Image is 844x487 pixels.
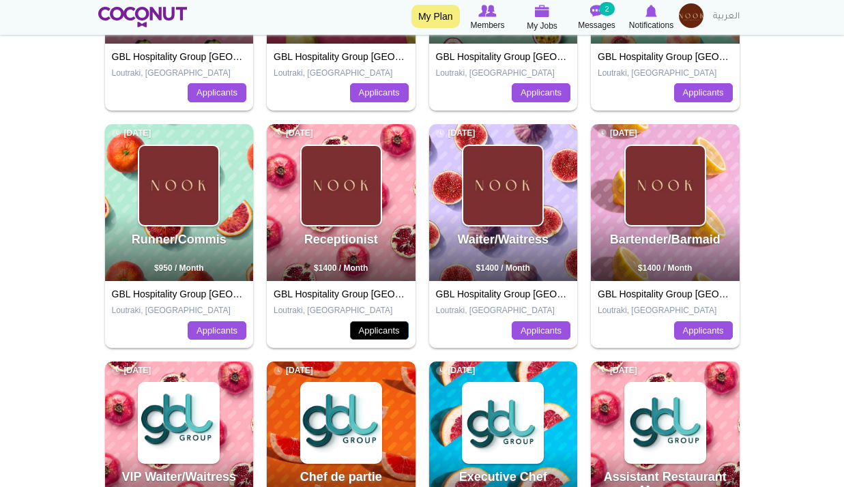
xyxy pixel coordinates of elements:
[154,263,204,273] span: $950 / Month
[300,470,382,484] a: Chef de partie
[436,68,571,79] p: Loutraki, [GEOGRAPHIC_DATA]
[598,365,637,377] span: [DATE]
[112,128,151,139] span: [DATE]
[274,289,470,299] a: GBL Hospitality Group [GEOGRAPHIC_DATA]
[629,18,673,32] span: Notifications
[436,289,632,299] a: GBL Hospitality Group [GEOGRAPHIC_DATA]
[436,365,476,377] span: [DATE]
[512,83,570,102] a: Applicants
[112,305,247,316] p: Loutraki, [GEOGRAPHIC_DATA]
[674,83,733,102] a: Applicants
[436,51,632,62] a: GBL Hospitality Group [GEOGRAPHIC_DATA]
[598,305,733,316] p: Loutraki, [GEOGRAPHIC_DATA]
[599,2,614,16] small: 2
[535,5,550,17] img: My Jobs
[476,263,530,273] span: $1400 / Month
[476,26,530,35] span: $1500 / Month
[314,26,368,35] span: $3000 / Month
[350,83,409,102] a: Applicants
[638,263,692,273] span: $1400 / Month
[457,233,549,246] a: Waiter/Waitress
[598,68,733,79] p: Loutraki, [GEOGRAPHIC_DATA]
[304,233,378,246] a: Receptionist
[188,321,246,340] a: Applicants
[274,51,470,62] a: GBL Hospitality Group [GEOGRAPHIC_DATA]
[436,305,571,316] p: Loutraki, [GEOGRAPHIC_DATA]
[132,233,227,246] a: Runner/Commis
[112,365,151,377] span: [DATE]
[274,128,313,139] span: [DATE]
[152,26,206,35] span: $1100 / Month
[98,7,188,27] img: Home
[188,83,246,102] a: Applicants
[112,68,247,79] p: Loutraki, [GEOGRAPHIC_DATA]
[645,5,657,17] img: Notifications
[459,470,547,484] a: Executive Chef
[598,128,637,139] span: [DATE]
[624,3,679,32] a: Notifications Notifications
[461,3,515,32] a: Browse Members Members
[590,5,604,17] img: Messages
[570,3,624,32] a: Messages Messages 2
[470,18,504,32] span: Members
[578,18,615,32] span: Messages
[638,26,692,35] span: $1300 / Month
[598,289,794,299] a: GBL Hospitality Group [GEOGRAPHIC_DATA]
[274,305,409,316] p: Loutraki, [GEOGRAPHIC_DATA]
[411,5,460,28] a: My Plan
[436,128,476,139] span: [DATE]
[706,3,746,31] a: العربية
[598,51,794,62] a: GBL Hospitality Group [GEOGRAPHIC_DATA]
[314,263,368,273] span: $1400 / Month
[610,233,721,246] a: Bartender/Barmaid
[527,19,557,33] span: My Jobs
[122,470,236,484] a: VIP Waiter/Waitress
[274,365,313,377] span: [DATE]
[674,321,733,340] a: Applicants
[350,321,409,340] a: Applicants
[478,5,496,17] img: Browse Members
[112,51,308,62] a: GBL Hospitality Group [GEOGRAPHIC_DATA]
[515,3,570,33] a: My Jobs My Jobs
[512,321,570,340] a: Applicants
[274,68,409,79] p: Loutraki, [GEOGRAPHIC_DATA]
[112,289,308,299] a: GBL Hospitality Group [GEOGRAPHIC_DATA]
